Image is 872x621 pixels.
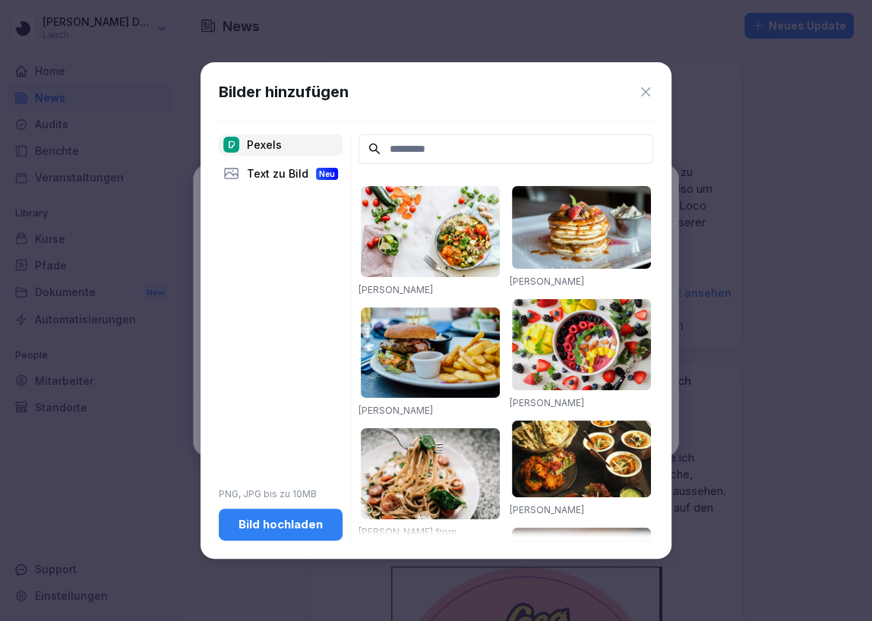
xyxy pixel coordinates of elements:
img: pexels-photo-1640777.jpeg [361,186,500,277]
img: pexels-photo-958545.jpeg [512,421,651,496]
img: pexels-photo-1099680.jpeg [512,299,651,390]
a: [PERSON_NAME] [510,276,584,287]
img: pexels-photo-1279330.jpeg [361,428,500,519]
button: Bild hochladen [219,509,343,541]
a: [PERSON_NAME] [359,284,433,295]
a: [PERSON_NAME] [359,405,433,416]
div: Bild hochladen [231,516,330,533]
img: pexels-photo-70497.jpeg [361,307,500,399]
img: pexels-photo-376464.jpeg [512,186,651,269]
a: [PERSON_NAME] [510,504,584,515]
h1: Bilder hinzufügen [219,80,349,103]
img: pexels.png [223,137,239,153]
div: Pexels [219,134,343,156]
p: PNG, JPG bis zu 10MB [219,487,343,501]
div: Text zu Bild [219,163,343,184]
div: Neu [316,168,338,180]
a: [PERSON_NAME] [510,397,584,408]
a: [PERSON_NAME] from [GEOGRAPHIC_DATA] [359,526,457,556]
